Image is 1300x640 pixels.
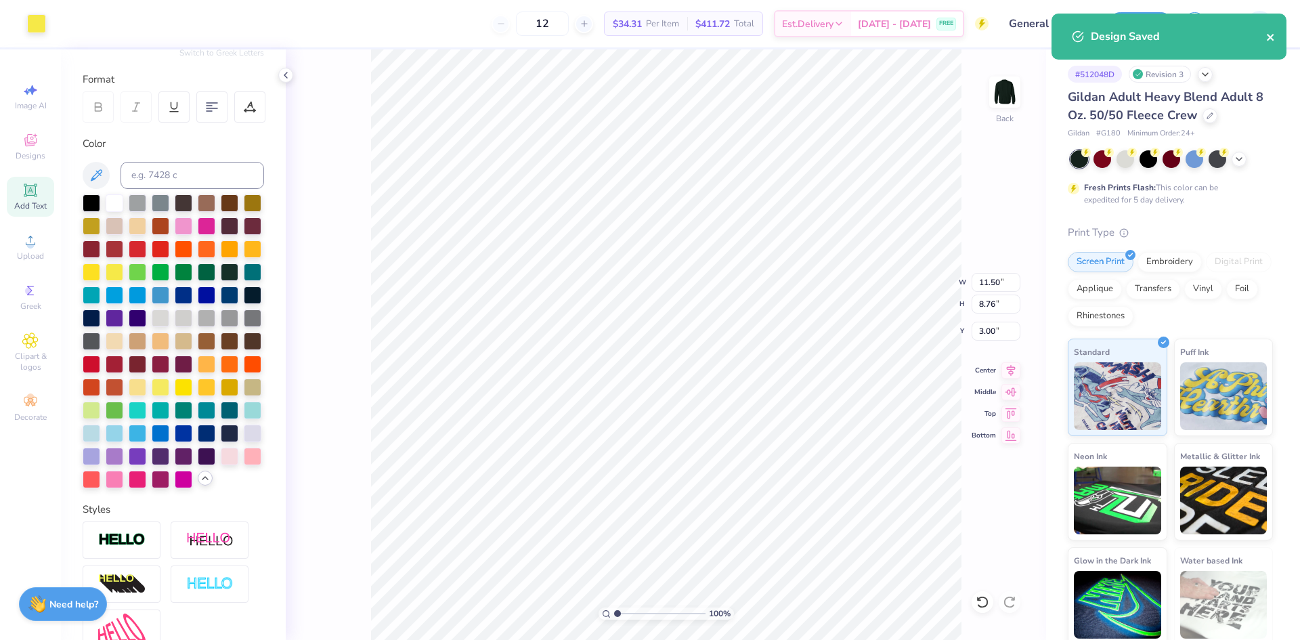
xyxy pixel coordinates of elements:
[1068,225,1273,240] div: Print Type
[939,19,953,28] span: FREE
[1074,553,1151,568] span: Glow in the Dark Ink
[1074,345,1110,359] span: Standard
[996,112,1014,125] div: Back
[991,79,1018,106] img: Back
[83,502,264,517] div: Styles
[14,412,47,423] span: Decorate
[1180,467,1267,534] img: Metallic & Glitter Ink
[83,72,265,87] div: Format
[999,10,1098,37] input: Untitled Design
[186,532,234,549] img: Shadow
[49,598,98,611] strong: Need help?
[179,47,264,58] button: Switch to Greek Letters
[1180,553,1242,568] span: Water based Ink
[1226,279,1258,299] div: Foil
[1091,28,1266,45] div: Design Saved
[15,100,47,111] span: Image AI
[1137,252,1202,272] div: Embroidery
[17,251,44,261] span: Upload
[1074,449,1107,463] span: Neon Ink
[1074,467,1161,534] img: Neon Ink
[1068,66,1122,83] div: # 512048D
[1180,449,1260,463] span: Metallic & Glitter Ink
[16,150,45,161] span: Designs
[1266,28,1276,45] button: close
[1074,362,1161,430] img: Standard
[734,17,754,31] span: Total
[972,431,996,440] span: Bottom
[1129,66,1191,83] div: Revision 3
[1084,182,1251,206] div: This color can be expedited for 5 day delivery.
[7,351,54,372] span: Clipart & logos
[1068,128,1089,140] span: Gildan
[1096,128,1121,140] span: # G180
[1180,362,1267,430] img: Puff Ink
[83,136,264,152] div: Color
[972,409,996,419] span: Top
[972,366,996,375] span: Center
[186,576,234,592] img: Negative Space
[1184,279,1222,299] div: Vinyl
[1084,182,1156,193] strong: Fresh Prints Flash:
[1074,571,1161,639] img: Glow in the Dark Ink
[1068,89,1263,123] span: Gildan Adult Heavy Blend Adult 8 Oz. 50/50 Fleece Crew
[98,532,146,548] img: Stroke
[613,17,642,31] span: $34.31
[121,162,264,189] input: e.g. 7428 c
[858,17,931,31] span: [DATE] - [DATE]
[972,387,996,397] span: Middle
[1126,279,1180,299] div: Transfers
[14,200,47,211] span: Add Text
[98,574,146,595] img: 3d Illusion
[1068,279,1122,299] div: Applique
[1127,128,1195,140] span: Minimum Order: 24 +
[1180,571,1267,639] img: Water based Ink
[1068,252,1133,272] div: Screen Print
[516,12,569,36] input: – –
[20,301,41,312] span: Greek
[1180,345,1209,359] span: Puff Ink
[1068,306,1133,326] div: Rhinestones
[709,607,731,620] span: 100 %
[646,17,679,31] span: Per Item
[1206,252,1272,272] div: Digital Print
[782,17,833,31] span: Est. Delivery
[695,17,730,31] span: $411.72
